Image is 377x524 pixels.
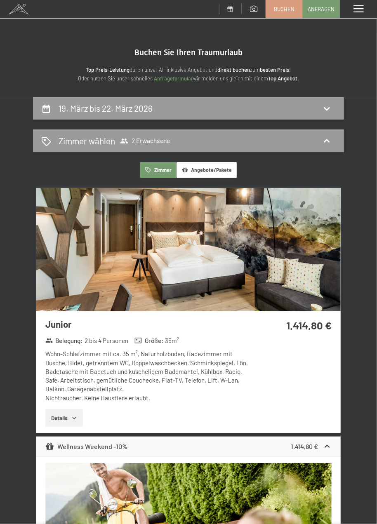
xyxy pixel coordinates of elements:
strong: Top Preis-Leistung [86,66,130,73]
strong: Top Angebot. [268,75,299,82]
strong: besten Preis [260,66,290,73]
button: Angebote/Pakete [177,162,237,178]
a: Buchen [266,0,302,18]
p: durch unser All-inklusive Angebot und zum ! Oder nutzen Sie unser schnelles wir melden uns gleich... [33,66,344,83]
img: mss_renderimg.php [36,188,341,311]
span: 2 bis 4 Personen [85,336,128,345]
a: Anfrageformular [154,75,193,82]
button: Details [45,409,83,427]
strong: direkt buchen [218,66,250,73]
h2: 19. März bis 22. März 2026 [59,103,153,113]
span: Anfragen [308,5,335,13]
strong: 1.414,80 € [291,442,318,450]
span: 2 Erwachsene [120,137,170,145]
span: 35 m² [165,336,179,345]
div: Wellness Weekend -10% [45,442,127,451]
div: Wohn-Schlafzimmer mit ca. 35 m², Naturholzboden, Badezimmer mit Dusche, Bidet, getrenntem WC, Dop... [45,350,249,402]
button: Zimmer [140,162,177,178]
strong: Belegung : [45,336,83,345]
a: Anfragen [303,0,339,18]
span: Buchen [274,5,295,13]
strong: 1.414,80 € [286,319,332,331]
div: Wellness Weekend -10%1.414,80 € [36,437,341,456]
strong: Größe : [134,336,163,345]
h3: Junior [45,318,249,331]
h2: Zimmer wählen [59,135,115,147]
span: Buchen Sie Ihren Traumurlaub [134,47,243,57]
